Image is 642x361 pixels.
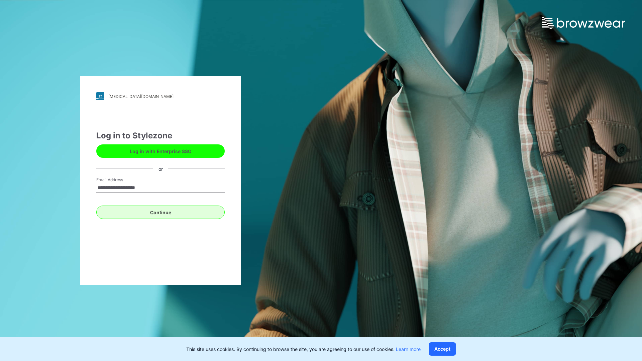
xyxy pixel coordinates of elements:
p: This site uses cookies. By continuing to browse the site, you are agreeing to our use of cookies. [186,346,421,353]
img: svg+xml;base64,PHN2ZyB3aWR0aD0iMjgiIGhlaWdodD0iMjgiIHZpZXdCb3g9IjAgMCAyOCAyOCIgZmlsbD0ibm9uZSIgeG... [96,92,104,100]
a: [MEDICAL_DATA][DOMAIN_NAME] [96,92,225,100]
button: Continue [96,206,225,219]
img: browzwear-logo.73288ffb.svg [542,17,625,29]
label: Email Address [96,177,143,183]
div: or [153,165,168,172]
div: [MEDICAL_DATA][DOMAIN_NAME] [108,94,174,99]
button: Accept [429,342,456,356]
button: Log in with Enterprise SSO [96,144,225,158]
div: Log in to Stylezone [96,130,225,142]
a: Learn more [396,346,421,352]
